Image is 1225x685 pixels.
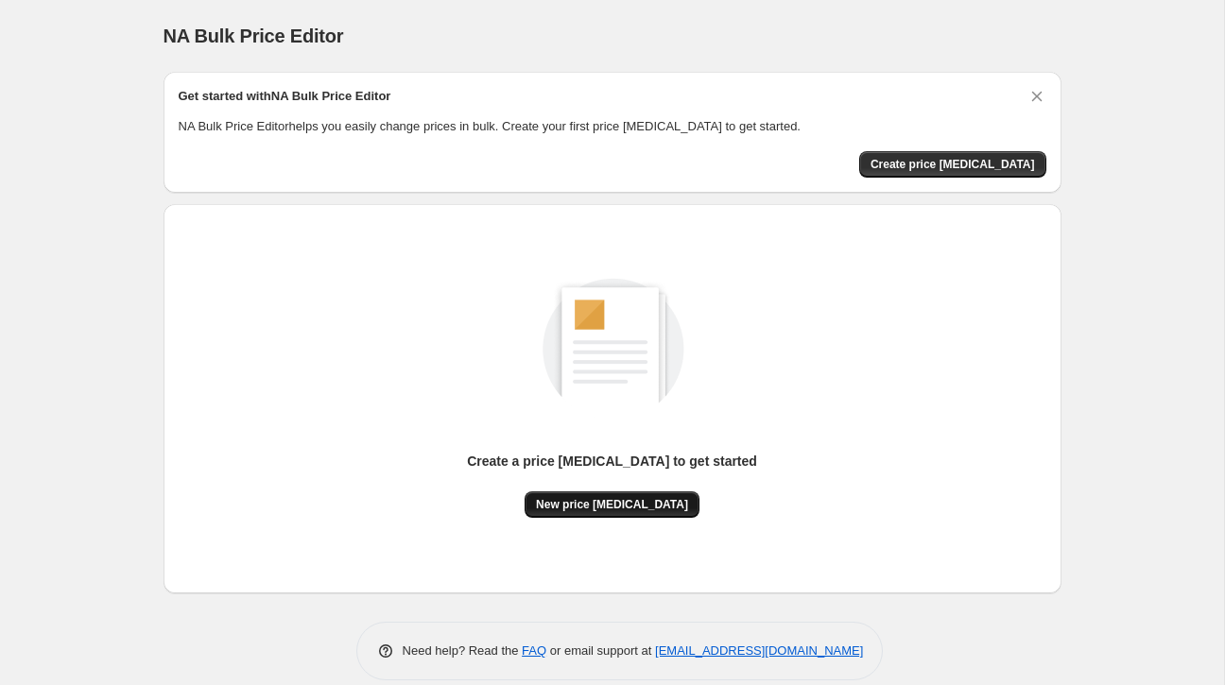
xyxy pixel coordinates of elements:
[859,151,1046,178] button: Create price change job
[1027,87,1046,106] button: Dismiss card
[871,157,1035,172] span: Create price [MEDICAL_DATA]
[655,643,863,658] a: [EMAIL_ADDRESS][DOMAIN_NAME]
[164,26,344,46] span: NA Bulk Price Editor
[467,452,757,471] p: Create a price [MEDICAL_DATA] to get started
[403,643,523,658] span: Need help? Read the
[522,643,546,658] a: FAQ
[536,497,688,512] span: New price [MEDICAL_DATA]
[525,491,699,518] button: New price [MEDICAL_DATA]
[546,643,655,658] span: or email support at
[179,117,1046,136] p: NA Bulk Price Editor helps you easily change prices in bulk. Create your first price [MEDICAL_DAT...
[179,87,391,106] h2: Get started with NA Bulk Price Editor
